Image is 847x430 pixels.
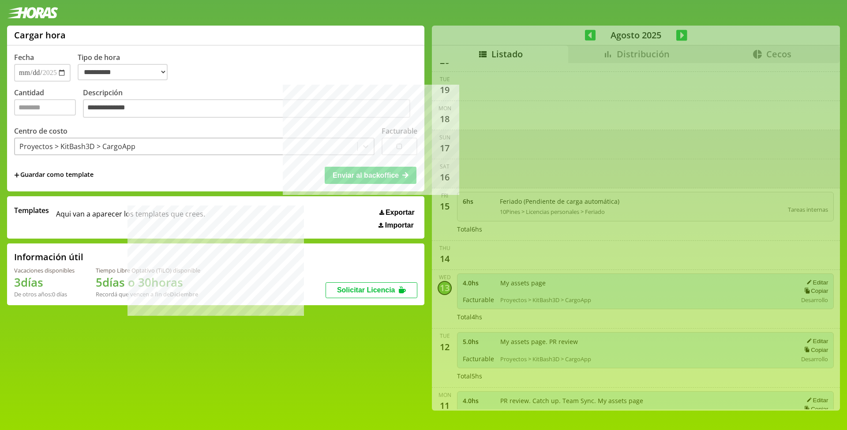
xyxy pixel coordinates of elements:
div: Proyectos > KitBash3D > CargoApp [19,142,135,151]
div: De otros años: 0 días [14,290,75,298]
span: Enviar al backoffice [333,172,399,179]
b: Diciembre [170,290,198,298]
span: Templates [14,206,49,215]
input: Cantidad [14,99,76,116]
button: Exportar [377,208,417,217]
select: Tipo de hora [78,64,168,80]
h1: Cargar hora [14,29,66,41]
label: Fecha [14,52,34,62]
label: Descripción [83,88,417,120]
h1: 5 días o 30 horas [96,274,200,290]
label: Tipo de hora [78,52,175,82]
span: Exportar [386,209,415,217]
h2: Información útil [14,251,83,263]
span: Solicitar Licencia [337,286,395,294]
div: Tiempo Libre Optativo (TiLO) disponible [96,266,200,274]
span: Importar [385,221,414,229]
button: Enviar al backoffice [325,167,416,183]
div: Vacaciones disponibles [14,266,75,274]
textarea: Descripción [83,99,410,118]
span: + [14,170,19,180]
label: Centro de costo [14,126,67,136]
label: Cantidad [14,88,83,120]
button: Solicitar Licencia [326,282,417,298]
img: logotipo [7,7,58,19]
span: Aqui van a aparecer los templates que crees. [56,206,205,229]
span: +Guardar como template [14,170,94,180]
div: Recordá que vencen a fin de [96,290,200,298]
label: Facturable [382,126,417,136]
h1: 3 días [14,274,75,290]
